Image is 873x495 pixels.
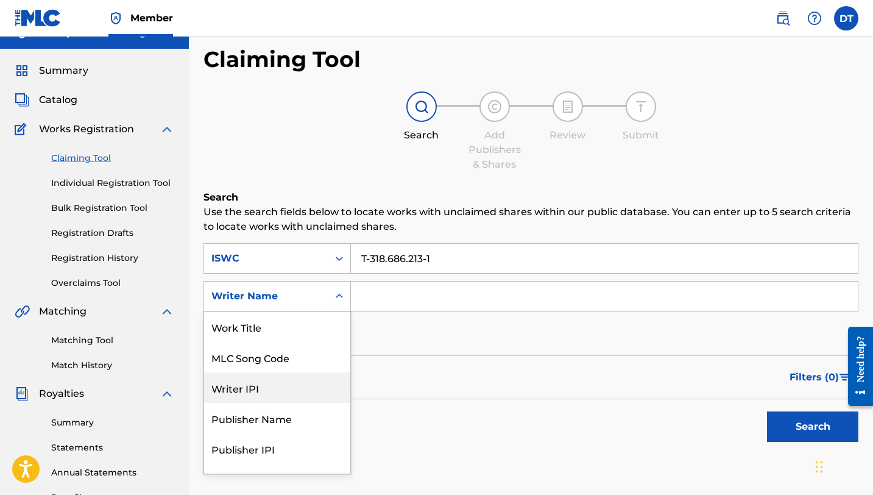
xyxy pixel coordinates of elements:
div: Review [537,128,598,143]
a: Matching Tool [51,334,174,347]
img: MLC Logo [15,9,62,27]
a: Bulk Registration Tool [51,202,174,215]
a: CatalogCatalog [15,93,77,107]
div: Search [391,128,452,143]
a: Overclaims Tool [51,277,174,290]
span: Matching [39,304,87,319]
img: expand [160,122,174,137]
a: Individual Registration Tool [51,177,174,190]
img: expand [160,304,174,319]
span: Member [130,11,173,25]
a: Annual Statements [51,466,174,479]
img: Summary [15,63,29,78]
div: Help [802,6,827,30]
div: Writer IPI [204,372,350,403]
iframe: Chat Widget [600,20,873,495]
img: expand [160,386,174,401]
img: search [776,11,790,26]
a: Summary [51,416,174,429]
img: step indicator icon for Add Publishers & Shares [487,99,502,114]
img: Catalog [15,93,29,107]
img: Top Rightsholder [108,11,123,26]
span: Summary [39,63,88,78]
a: SummarySummary [15,63,88,78]
div: User Menu [834,6,858,30]
div: ISWC [211,251,321,266]
div: Writer Name [211,289,321,304]
div: Drag [816,449,823,485]
a: Public Search [771,6,795,30]
div: Publisher IPI [204,433,350,464]
a: Registration History [51,252,174,265]
h2: Claiming Tool [203,46,361,73]
h6: Search [203,190,858,205]
a: Statements [51,441,174,454]
img: step indicator icon for Search [414,99,429,114]
span: Royalties [39,386,84,401]
form: Search Form [203,243,858,448]
a: Registration Drafts [51,227,174,240]
div: Publisher Name [204,403,350,433]
img: Matching [15,304,30,319]
iframe: Resource Center [839,317,873,415]
img: step indicator icon for Review [560,99,575,114]
a: Match History [51,359,174,372]
span: Works Registration [39,122,134,137]
span: Catalog [39,93,77,107]
div: MLC Publisher Number [204,464,350,494]
p: Use the search fields below to locate works with unclaimed shares within our public database. You... [203,205,858,234]
a: Claiming Tool [51,152,174,165]
img: Royalties [15,386,29,401]
img: Works Registration [15,122,30,137]
div: Work Title [204,312,350,342]
img: help [807,11,822,26]
div: MLC Song Code [204,342,350,372]
div: Add Publishers & Shares [464,128,525,172]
